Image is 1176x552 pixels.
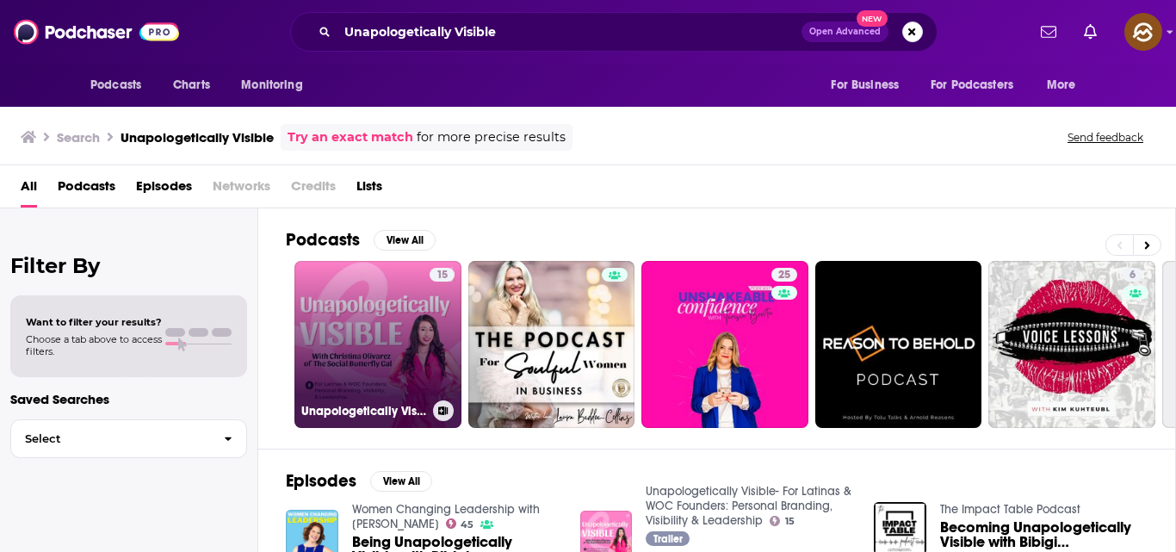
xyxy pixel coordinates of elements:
a: Women Changing Leadership with Stacy Mayer [352,502,540,531]
h3: Unapologetically Visible [121,129,274,146]
button: Open AdvancedNew [802,22,888,42]
span: Open Advanced [809,28,881,36]
span: Charts [173,73,210,97]
h3: Unapologetically Visible- For Latinas & WOC Founders: Personal Branding, Visibility & Leadership [301,404,426,419]
span: For Business [831,73,899,97]
span: 25 [778,267,790,284]
a: Lists [356,172,382,208]
a: Podcasts [58,172,115,208]
span: Monitoring [241,73,302,97]
a: Charts [162,69,220,102]
button: Send feedback [1062,130,1148,145]
button: View All [370,471,432,492]
a: Try an exact match [288,127,413,147]
a: All [21,172,37,208]
a: 25 [641,261,808,428]
button: Show profile menu [1124,13,1162,51]
a: 15 [430,268,455,282]
span: 6 [1130,267,1136,284]
span: Want to filter your results? [26,316,162,328]
button: View All [374,230,436,251]
span: 15 [436,267,448,284]
button: Select [10,419,247,458]
a: Show notifications dropdown [1077,17,1104,47]
span: For Podcasters [931,73,1013,97]
button: open menu [1035,69,1098,102]
span: Podcasts [90,73,141,97]
a: 15Unapologetically Visible- For Latinas & WOC Founders: Personal Branding, Visibility & Leadership [294,261,461,428]
h2: Filter By [10,253,247,278]
a: The Impact Table Podcast [940,502,1080,517]
span: Networks [213,172,270,208]
button: open menu [819,69,920,102]
span: Credits [291,172,336,208]
h2: Episodes [286,470,356,492]
a: 6 [988,261,1155,428]
a: PodcastsView All [286,229,436,251]
span: More [1047,73,1076,97]
input: Search podcasts, credits, & more... [337,18,802,46]
span: Trailer [653,534,683,544]
button: open menu [229,69,325,102]
a: 25 [771,268,797,282]
div: Search podcasts, credits, & more... [290,12,938,52]
span: for more precise results [417,127,566,147]
img: User Profile [1124,13,1162,51]
a: 6 [1123,268,1142,282]
span: Choose a tab above to access filters. [26,333,162,357]
h3: Search [57,129,100,146]
span: Select [11,433,210,444]
img: Podchaser - Follow, Share and Rate Podcasts [14,16,179,48]
a: Becoming Unapologetically Visible with Bibigi Haile [940,520,1148,549]
a: 45 [446,518,474,529]
span: 45 [461,521,473,529]
span: 15 [785,518,795,525]
span: New [857,10,888,27]
a: Unapologetically Visible- For Latinas & WOC Founders: Personal Branding, Visibility & Leadership [646,484,851,528]
a: Episodes [136,172,192,208]
p: Saved Searches [10,391,247,407]
button: open menu [78,69,164,102]
span: Becoming Unapologetically Visible with Bibigi [PERSON_NAME] [940,520,1148,549]
a: 15 [770,516,795,526]
button: open menu [919,69,1038,102]
a: Show notifications dropdown [1034,17,1063,47]
span: Logged in as hey85204 [1124,13,1162,51]
a: EpisodesView All [286,470,432,492]
h2: Podcasts [286,229,360,251]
